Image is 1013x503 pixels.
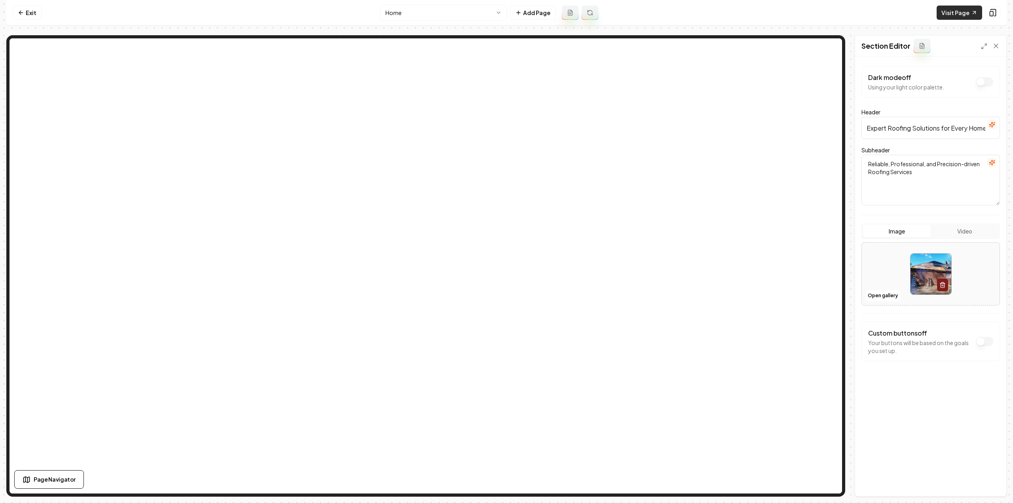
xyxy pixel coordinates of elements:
button: Open gallery [865,289,901,302]
label: Subheader [861,146,890,154]
h2: Section Editor [861,40,911,51]
span: Page Navigator [34,475,76,484]
input: Header [861,117,1000,139]
button: Add Page [510,6,556,20]
button: Video [931,225,998,237]
button: Page Navigator [14,470,84,489]
p: Your buttons will be based on the goals you set up. [868,339,972,355]
button: Add admin page prompt [562,6,579,20]
img: image [911,254,951,294]
label: Header [861,108,880,116]
button: Regenerate page [582,6,598,20]
a: Visit Page [937,6,982,20]
p: Using your light color palette. [868,83,944,91]
label: Dark mode off [868,73,911,82]
label: Custom buttons off [868,329,927,337]
button: Image [863,225,931,237]
a: Exit [13,6,42,20]
button: Add admin section prompt [914,39,930,53]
